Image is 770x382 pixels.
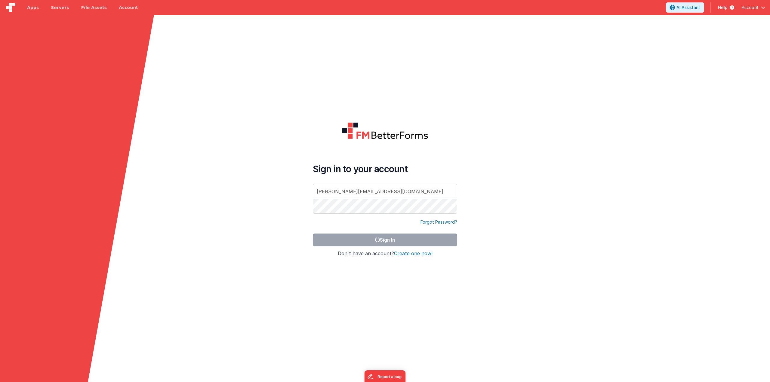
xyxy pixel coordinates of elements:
[27,5,39,11] span: Apps
[51,5,69,11] span: Servers
[313,234,457,246] button: Sign In
[81,5,107,11] span: File Assets
[313,251,457,256] h4: Don't have an account?
[718,5,728,11] span: Help
[741,5,765,11] button: Account
[741,5,759,11] span: Account
[666,2,704,13] button: AI Assistant
[676,5,700,11] span: AI Assistant
[313,184,457,199] input: Email Address
[313,163,457,174] h4: Sign in to your account
[420,219,457,225] a: Forgot Password?
[394,251,433,256] button: Create one now!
